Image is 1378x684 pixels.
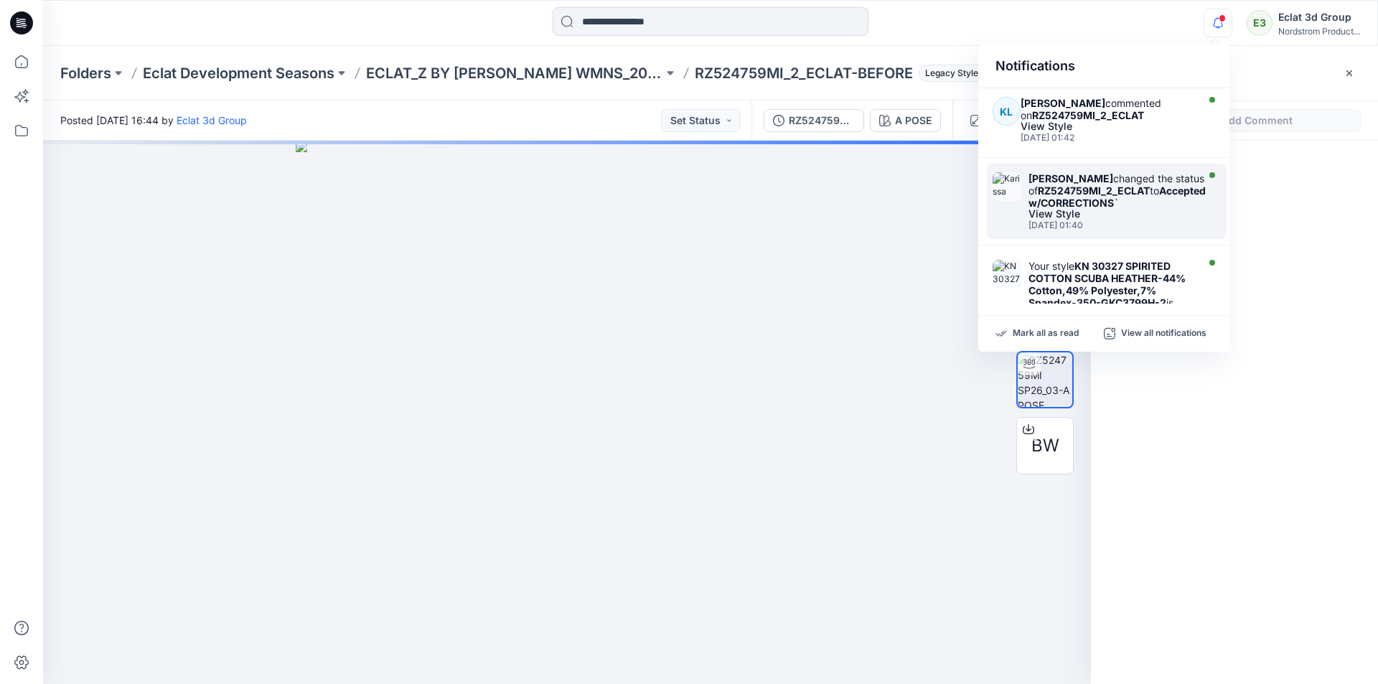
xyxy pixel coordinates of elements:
img: KN 30327 SPIRITED COTTON SCUBA HEATHER-44% Cotton,49% Polyester,7% Spandex-350-GKC3799H-2 [993,260,1021,289]
div: Eclat 3d Group [1278,9,1360,26]
strong: [PERSON_NAME] [1021,97,1105,109]
span: BW [1031,433,1059,459]
strong: [PERSON_NAME] [1028,172,1113,184]
div: RZ524759MI_2_ECLAT-BEFORE [789,113,855,128]
div: A POSE [895,113,932,128]
div: View Style [1028,209,1206,219]
button: RZ524759MI_2_ECLAT-BEFORE [764,109,864,132]
div: KL [993,97,1021,126]
div: Your style is ready [1028,260,1194,321]
strong: Accepted w/CORRECTIONS [1028,184,1206,209]
p: View all notifications [1121,327,1206,340]
span: Posted [DATE] 16:44 by [60,113,247,128]
div: View Style [1021,121,1193,131]
a: Eclat 3d Group [177,114,247,126]
a: ECLAT_Z BY [PERSON_NAME] WMNS_2026_Q1 [366,63,663,83]
div: Saturday, August 09, 2025 01:40 [1028,220,1206,230]
a: Eclat Development Seasons [143,63,334,83]
button: Legacy Style [913,63,985,83]
div: Notifications [978,44,1229,88]
span: Legacy Style [919,65,985,82]
strong: RZ524759MI_2_ECLAT [1038,184,1150,197]
div: changed the status of to ` [1028,172,1206,209]
strong: RZ524759MI_2_ECLAT [1032,109,1144,121]
div: commented on [1021,97,1193,121]
div: E3 [1247,10,1272,36]
div: Nordstrom Product... [1278,26,1360,37]
img: Karissa Lew [993,172,1021,201]
img: RZ524759MI SP26_03-A POSE [1018,352,1072,407]
a: Folders [60,63,111,83]
button: Add Comment [1137,109,1361,132]
button: A POSE [870,109,941,132]
p: RZ524759MI_2_ECLAT-BEFORE [695,63,913,83]
strong: KN 30327 SPIRITED COTTON SCUBA HEATHER-44% Cotton,49% Polyester,7% Spandex-350-GKC3799H-2 [1028,260,1186,309]
div: Saturday, August 09, 2025 01:42 [1021,133,1193,143]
